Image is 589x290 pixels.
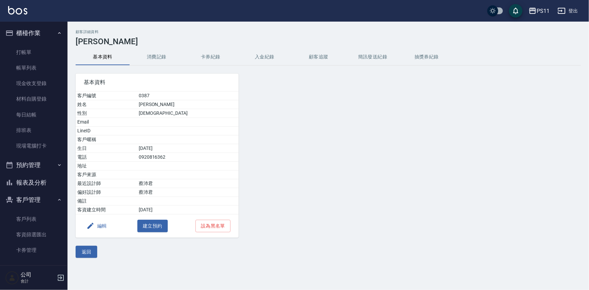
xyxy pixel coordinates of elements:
button: 櫃檯作業 [3,24,65,42]
td: 客戶編號 [76,91,137,100]
button: 消費記錄 [130,49,184,65]
h3: [PERSON_NAME] [76,37,581,46]
button: PS11 [526,4,552,18]
a: 每日結帳 [3,107,65,123]
td: 0920816362 [137,153,239,162]
span: 基本資料 [84,79,231,86]
a: 客戶列表 [3,211,65,227]
a: 客資篩選匯出 [3,227,65,242]
button: 抽獎券紀錄 [400,49,454,65]
td: 偏好設計師 [76,188,137,197]
button: 設為黑名單 [195,220,231,232]
td: 性別 [76,109,137,118]
button: 報表及分析 [3,174,65,191]
a: 材料自購登錄 [3,91,65,107]
a: 打帳單 [3,45,65,60]
td: LineID [76,127,137,135]
button: 返回 [76,246,97,258]
div: PS11 [537,7,550,15]
a: 排班表 [3,123,65,138]
button: 顧客追蹤 [292,49,346,65]
td: 姓名 [76,100,137,109]
td: Email [76,118,137,127]
td: 備註 [76,197,137,206]
td: 蔡沛君 [137,188,239,197]
td: 電話 [76,153,137,162]
button: 基本資料 [76,49,130,65]
button: 編輯 [84,220,110,232]
td: 蔡沛君 [137,179,239,188]
td: 最近設計師 [76,179,137,188]
button: 預約管理 [3,156,65,174]
button: save [509,4,523,18]
td: 客戶暱稱 [76,135,137,144]
button: 卡券紀錄 [184,49,238,65]
h2: 顧客詳細資料 [76,30,581,34]
td: 客戶來源 [76,170,137,179]
td: [DATE] [137,144,239,153]
td: [DEMOGRAPHIC_DATA] [137,109,239,118]
td: 生日 [76,144,137,153]
button: 簡訊發送紀錄 [346,49,400,65]
td: 地址 [76,162,137,170]
a: 現場電腦打卡 [3,138,65,154]
td: [PERSON_NAME] [137,100,239,109]
td: 客資建立時間 [76,206,137,214]
button: 客戶管理 [3,191,65,209]
a: 現金收支登錄 [3,76,65,91]
button: 建立預約 [137,220,168,232]
button: 行銷工具 [3,261,65,279]
h5: 公司 [21,271,55,278]
button: 登出 [555,5,581,17]
img: Logo [8,6,27,15]
p: 會計 [21,278,55,284]
button: 入金紀錄 [238,49,292,65]
td: 0387 [137,91,239,100]
a: 卡券管理 [3,242,65,258]
td: [DATE] [137,206,239,214]
img: Person [5,271,19,285]
a: 帳單列表 [3,60,65,76]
